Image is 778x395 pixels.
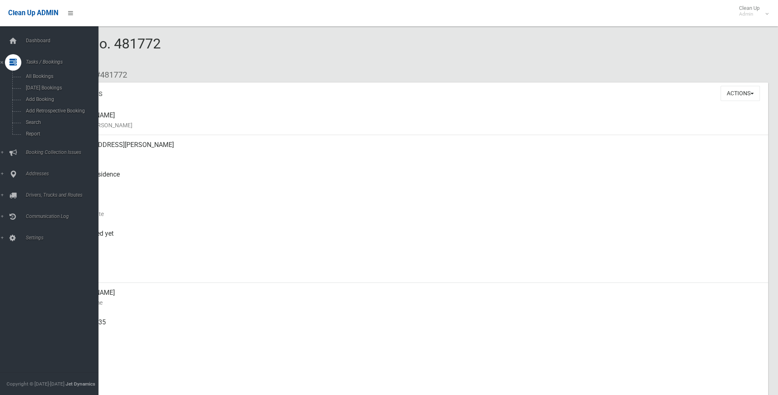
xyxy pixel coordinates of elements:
[66,298,762,308] small: Contact Name
[66,224,762,253] div: Not collected yet
[66,209,762,219] small: Collection Date
[66,194,762,224] div: [DATE]
[66,268,762,278] small: Zone
[66,120,762,130] small: Name of [PERSON_NAME]
[23,38,105,44] span: Dashboard
[8,9,58,17] span: Clean Up ADMIN
[23,235,105,241] span: Settings
[735,5,768,17] span: Clean Up
[23,149,105,155] span: Booking Collection Issues
[66,283,762,312] div: [PERSON_NAME]
[66,135,762,165] div: [STREET_ADDRESS][PERSON_NAME]
[66,239,762,248] small: Collected At
[23,73,98,79] span: All Bookings
[66,150,762,160] small: Address
[89,67,127,83] li: #481772
[66,106,762,135] div: [PERSON_NAME]
[66,165,762,194] div: Front of Residence
[66,253,762,283] div: [DATE]
[7,381,64,387] span: Copyright © [DATE]-[DATE]
[66,312,762,342] div: 0405 825 335
[23,85,98,91] span: [DATE] Bookings
[23,96,98,102] span: Add Booking
[36,35,161,67] span: Booking No. 481772
[23,192,105,198] span: Drivers, Trucks and Routes
[23,108,98,114] span: Add Retrospective Booking
[23,214,105,219] span: Communication Log
[66,327,762,337] small: Mobile
[721,86,760,101] button: Actions
[66,357,762,367] small: Landline
[23,119,98,125] span: Search
[23,171,105,177] span: Addresses
[66,179,762,189] small: Pickup Point
[23,59,105,65] span: Tasks / Bookings
[23,131,98,137] span: Report
[739,11,760,17] small: Admin
[66,381,95,387] strong: Jet Dynamics
[66,342,762,372] div: None given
